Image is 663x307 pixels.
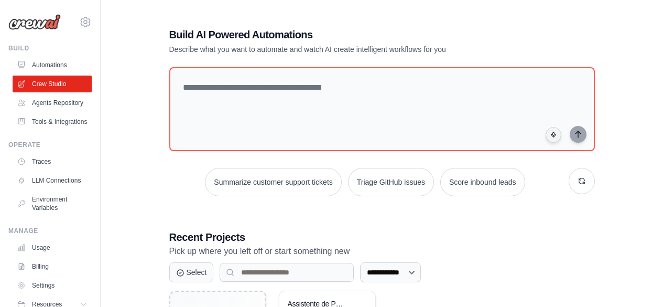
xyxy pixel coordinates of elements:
[13,277,92,294] a: Settings
[169,245,595,258] p: Pick up where you left off or start something new
[8,227,92,235] div: Manage
[169,27,521,42] h1: Build AI Powered Automations
[546,127,561,143] button: Click to speak your automation idea
[13,57,92,73] a: Automations
[169,262,214,282] button: Select
[13,239,92,256] a: Usage
[440,168,525,196] button: Score inbound leads
[13,76,92,92] a: Crew Studio
[13,94,92,111] a: Agents Repository
[205,168,341,196] button: Summarize customer support tickets
[13,172,92,189] a: LLM Connections
[569,168,595,194] button: Get new suggestions
[169,230,595,245] h3: Recent Projects
[13,258,92,275] a: Billing
[348,168,434,196] button: Triage GitHub issues
[8,141,92,149] div: Operate
[8,14,61,30] img: Logo
[13,113,92,130] a: Tools & Integrations
[13,153,92,170] a: Traces
[169,44,521,55] p: Describe what you want to automate and watch AI create intelligent workflows for you
[13,191,92,216] a: Environment Variables
[8,44,92,52] div: Build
